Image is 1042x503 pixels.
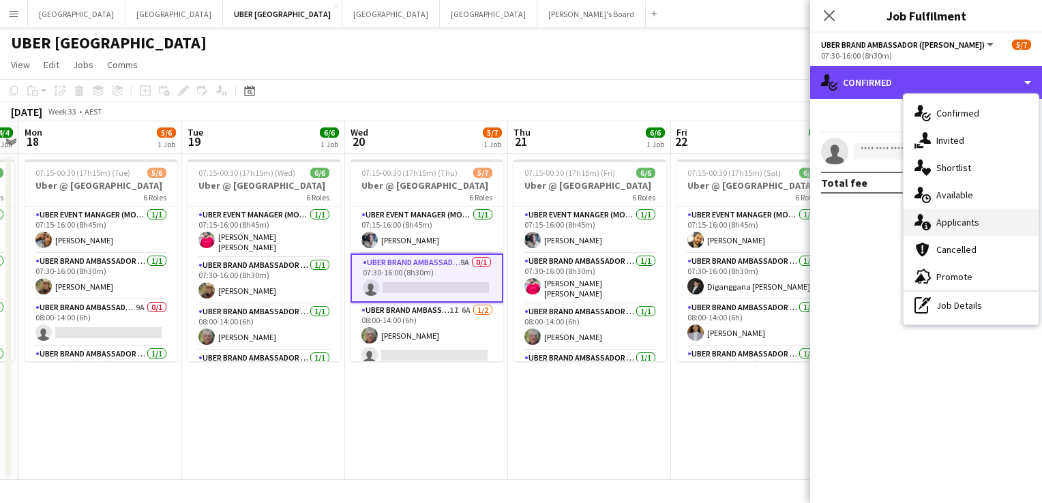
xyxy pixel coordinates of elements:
app-card-role: UBER Event Manager (Mon - Fri)1/107:15-16:00 (8h45m)[PERSON_NAME] [25,207,177,254]
button: [PERSON_NAME]'s Board [537,1,646,27]
div: 1 Job [483,139,501,149]
div: Job Details [904,292,1039,319]
span: 5/7 [483,127,502,138]
div: Promote [904,263,1039,290]
span: 6/6 [809,127,828,138]
span: 07:15-00:30 (17h15m) (Fri) [524,168,615,178]
span: 6/6 [799,168,818,178]
h1: UBER [GEOGRAPHIC_DATA] [11,33,207,53]
app-card-role: UBER Brand Ambassador ([PERSON_NAME])1/1 [513,350,666,397]
button: [GEOGRAPHIC_DATA] [28,1,125,27]
app-job-card: 07:15-00:30 (17h15m) (Sat)6/6Uber @ [GEOGRAPHIC_DATA]6 RolesUBER Event Manager (Mon - Fri)1/107:1... [676,159,829,361]
span: Edit [44,59,59,71]
span: 5/6 [147,168,166,178]
span: Mon [25,126,42,138]
h3: Uber @ [GEOGRAPHIC_DATA] [188,179,340,192]
button: [GEOGRAPHIC_DATA] [342,1,440,27]
div: Confirmed [904,100,1039,127]
span: 5/7 [473,168,492,178]
div: AEST [85,106,102,117]
h3: Uber @ [GEOGRAPHIC_DATA] [676,179,829,192]
span: Comms [107,59,138,71]
div: Total fee [821,176,867,189]
app-card-role: UBER Brand Ambassador ([PERSON_NAME])1/108:00-14:00 (6h)[PERSON_NAME] [676,300,829,346]
app-card-role: UBER Brand Ambassador ([PERSON_NAME])9A0/108:00-14:00 (6h) [25,300,177,346]
h3: Uber @ [GEOGRAPHIC_DATA] [25,179,177,192]
span: 22 [674,134,687,149]
span: 6/6 [636,168,655,178]
a: Comms [102,56,143,74]
app-card-role: UBER Brand Ambassador ([PERSON_NAME])1/108:00-14:00 (6h)[PERSON_NAME] [188,304,340,350]
span: 6/6 [646,127,665,138]
app-card-role: UBER Brand Ambassador ([PERSON_NAME])1/107:30-16:00 (8h30m)[PERSON_NAME] [25,254,177,300]
div: 1 Job [809,139,827,149]
span: Jobs [73,59,93,71]
app-job-card: 07:15-00:30 (17h15m) (Tue)5/6Uber @ [GEOGRAPHIC_DATA]6 RolesUBER Event Manager (Mon - Fri)1/107:1... [25,159,177,361]
span: 6 Roles [795,192,818,202]
app-card-role: UBER Brand Ambassador ([PERSON_NAME])1/107:30-16:00 (8h30m)[PERSON_NAME] [PERSON_NAME] [513,254,666,304]
span: 07:15-00:30 (17h15m) (Wed) [198,168,295,178]
span: UBER Brand Ambassador (Mon - Fri) [821,40,985,50]
span: View [11,59,30,71]
app-job-card: 07:15-00:30 (17h15m) (Thu)5/7Uber @ [GEOGRAPHIC_DATA]6 RolesUBER Event Manager (Mon - Fri)1/107:1... [351,159,503,361]
h3: Uber @ [GEOGRAPHIC_DATA] [351,179,503,192]
button: UBER Brand Ambassador ([PERSON_NAME]) [821,40,996,50]
span: 6/6 [310,168,329,178]
div: [DATE] [11,105,42,119]
h3: Uber @ [GEOGRAPHIC_DATA] [513,179,666,192]
app-card-role: UBER Brand Ambassador ([PERSON_NAME])1/116:00-00:30 (8h30m) [676,346,829,393]
app-card-role: UBER Brand Ambassador ([PERSON_NAME])1/1 [188,350,340,397]
div: 1 Job [321,139,338,149]
span: Week 33 [45,106,79,117]
button: [GEOGRAPHIC_DATA] [125,1,223,27]
span: 6 Roles [306,192,329,202]
h3: Job Fulfilment [810,7,1042,25]
span: Wed [351,126,368,138]
app-card-role: UBER Brand Ambassador ([PERSON_NAME])1/116:00-00:30 (8h30m) [25,346,177,393]
div: Applicants [904,209,1039,236]
span: 6 Roles [143,192,166,202]
div: Confirmed [810,66,1042,99]
span: Tue [188,126,203,138]
a: Edit [38,56,65,74]
span: 07:15-00:30 (17h15m) (Tue) [35,168,130,178]
div: 07:30-16:00 (8h30m) [821,50,1031,61]
span: 6/6 [320,127,339,138]
span: 07:15-00:30 (17h15m) (Thu) [361,168,458,178]
div: 1 Job [646,139,664,149]
div: Invited [904,127,1039,154]
span: 5/7 [1012,40,1031,50]
app-card-role: UBER Brand Ambassador ([PERSON_NAME])1/108:00-14:00 (6h)[PERSON_NAME] [513,304,666,350]
app-job-card: 07:15-00:30 (17h15m) (Fri)6/6Uber @ [GEOGRAPHIC_DATA]6 RolesUBER Event Manager (Mon - Fri)1/107:1... [513,159,666,361]
span: 07:15-00:30 (17h15m) (Sat) [687,168,781,178]
app-card-role: UBER Event Manager (Mon - Fri)1/107:15-16:00 (8h45m)[PERSON_NAME] [513,207,666,254]
span: 6 Roles [632,192,655,202]
app-card-role: UBER Brand Ambassador ([PERSON_NAME])1/107:30-16:00 (8h30m)Diganggana [PERSON_NAME] [676,254,829,300]
app-card-role: UBER Brand Ambassador ([PERSON_NAME])1I6A1/208:00-14:00 (6h)[PERSON_NAME] [351,303,503,369]
span: 5/6 [157,127,176,138]
app-job-card: 07:15-00:30 (17h15m) (Wed)6/6Uber @ [GEOGRAPHIC_DATA]6 RolesUBER Event Manager (Mon - Fri)1/107:1... [188,159,340,361]
app-card-role: UBER Brand Ambassador ([PERSON_NAME])1/107:30-16:00 (8h30m)[PERSON_NAME] [188,258,340,304]
app-card-role: UBER Event Manager (Mon - Fri)1/107:15-16:00 (8h45m)[PERSON_NAME] [351,207,503,254]
button: [GEOGRAPHIC_DATA] [440,1,537,27]
span: 18 [23,134,42,149]
div: 1 Job [158,139,175,149]
div: Shortlist [904,154,1039,181]
app-card-role: UBER Event Manager (Mon - Fri)1/107:15-16:00 (8h45m)[PERSON_NAME] [676,207,829,254]
app-card-role: UBER Brand Ambassador ([PERSON_NAME])9A0/107:30-16:00 (8h30m) [351,254,503,303]
span: 21 [511,134,531,149]
a: Jobs [68,56,99,74]
app-card-role: UBER Event Manager (Mon - Fri)1/107:15-16:00 (8h45m)[PERSON_NAME] [PERSON_NAME] [188,207,340,258]
button: UBER [GEOGRAPHIC_DATA] [223,1,342,27]
span: Thu [513,126,531,138]
div: Cancelled [904,236,1039,263]
div: Available [904,181,1039,209]
span: 6 Roles [469,192,492,202]
a: View [5,56,35,74]
span: Fri [676,126,687,138]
